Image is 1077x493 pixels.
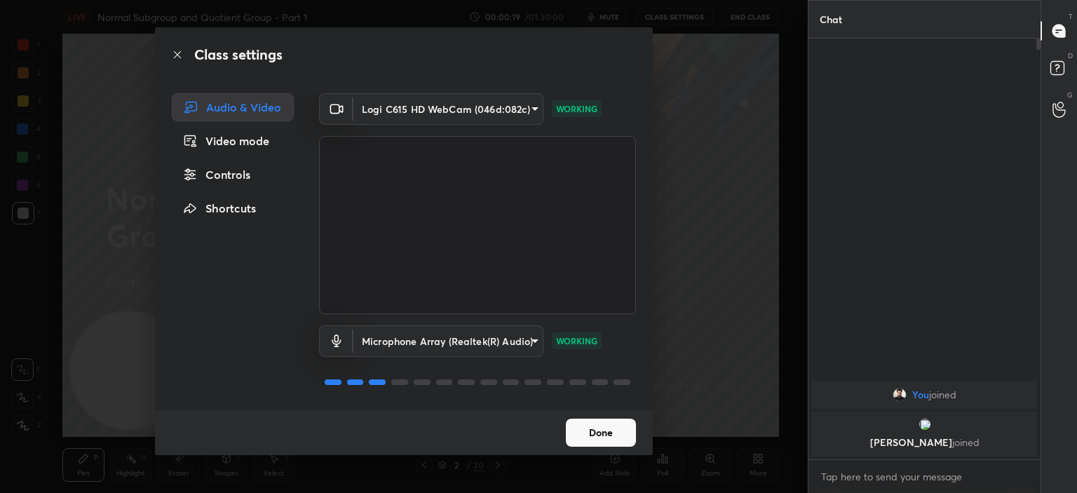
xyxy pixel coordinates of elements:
p: G [1067,90,1073,100]
p: D [1068,50,1073,61]
p: [PERSON_NAME] [820,437,1029,448]
p: T [1069,11,1073,22]
span: joined [952,435,980,449]
button: Done [566,419,636,447]
h2: Class settings [194,44,283,65]
p: WORKING [556,102,597,115]
p: Chat [808,1,853,38]
div: Logi C615 HD WebCam (046d:082c) [353,93,543,125]
span: joined [929,389,956,400]
div: Video mode [172,127,294,155]
div: Controls [172,161,294,189]
img: 53d07d7978e04325acf49187cf6a1afc.jpg [893,388,907,402]
span: You [912,389,929,400]
img: 3 [918,417,932,431]
div: Audio & Video [172,93,294,121]
div: grid [808,378,1041,459]
div: Logi C615 HD WebCam (046d:082c) [353,325,543,357]
p: WORKING [556,335,597,347]
div: Shortcuts [172,194,294,222]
